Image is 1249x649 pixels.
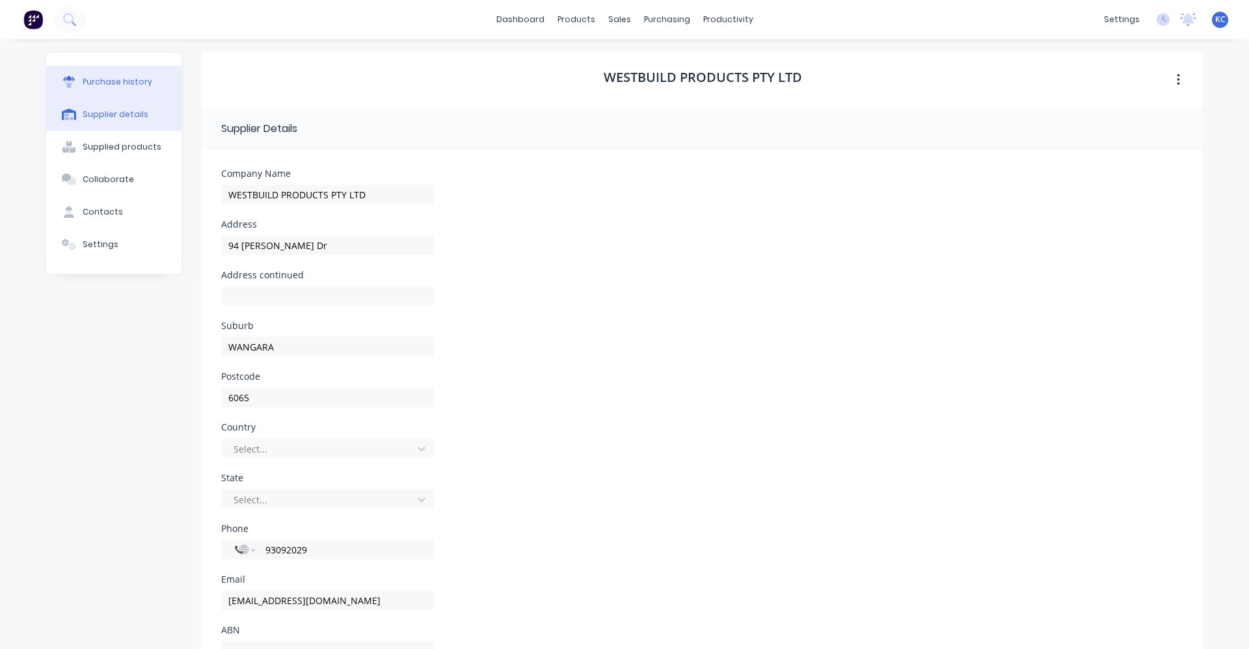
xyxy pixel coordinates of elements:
[221,626,434,635] div: ABN
[602,10,638,29] div: sales
[83,174,134,185] div: Collaborate
[83,76,152,88] div: Purchase history
[46,131,181,163] button: Supplied products
[638,10,697,29] div: purchasing
[221,575,434,584] div: Email
[83,206,123,218] div: Contacts
[1097,10,1146,29] div: settings
[221,321,434,330] div: Suburb
[46,98,181,131] button: Supplier details
[221,372,434,381] div: Postcode
[221,169,434,178] div: Company Name
[23,10,43,29] img: Factory
[221,524,434,533] div: Phone
[490,10,551,29] a: dashboard
[46,163,181,196] button: Collaborate
[1215,14,1226,25] span: KC
[697,10,760,29] div: productivity
[221,121,297,137] div: Supplier Details
[221,271,434,280] div: Address continued
[221,220,434,229] div: Address
[551,10,602,29] div: products
[604,70,802,85] h1: WESTBUILD PRODUCTS PTY LTD
[221,423,434,432] div: Country
[83,109,148,120] div: Supplier details
[83,141,161,153] div: Supplied products
[83,239,118,250] div: Settings
[46,66,181,98] button: Purchase history
[46,196,181,228] button: Contacts
[46,228,181,261] button: Settings
[221,473,434,483] div: State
